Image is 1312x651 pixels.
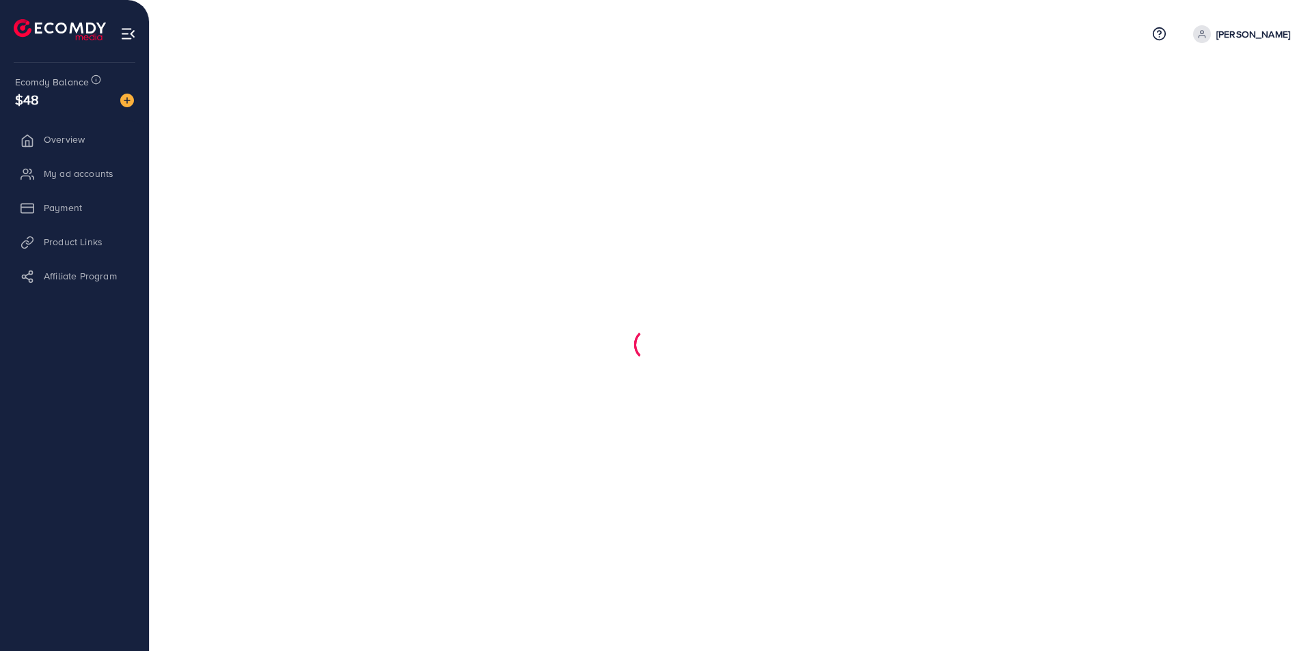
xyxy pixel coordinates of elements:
[15,89,39,109] span: $48
[120,26,136,42] img: menu
[120,94,134,107] img: image
[1216,26,1290,42] p: [PERSON_NAME]
[14,19,106,40] img: logo
[15,75,89,89] span: Ecomdy Balance
[1188,25,1290,43] a: [PERSON_NAME]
